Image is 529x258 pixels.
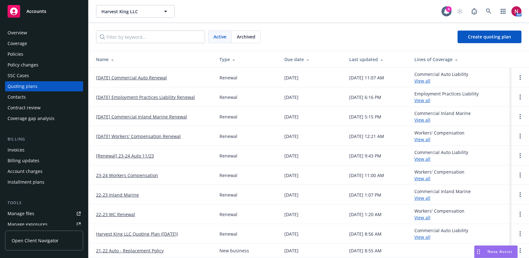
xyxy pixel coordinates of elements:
[5,71,83,81] a: SSC Cases
[101,8,156,15] span: Harvest King LLC
[5,3,83,20] a: Accounts
[5,103,83,113] a: Contract review
[284,172,299,179] div: [DATE]
[8,92,26,102] div: Contacts
[96,172,158,179] a: 23-24 Workers Compensation
[96,56,209,63] div: Name
[5,166,83,176] a: Account charges
[96,113,187,120] a: [DATE] Commercial Inland Marine Renewal
[497,5,509,18] a: Switch app
[414,175,430,181] a: View all
[5,92,83,102] a: Contacts
[414,136,430,142] a: View all
[349,133,384,140] div: [DATE] 12:21 AM
[349,152,381,159] div: [DATE] 9:43 PM
[414,71,468,84] div: Commercial Auto Liability
[96,94,195,100] a: [DATE] Employment Practices Liability Renewal
[284,94,299,100] div: [DATE]
[96,211,135,218] a: 22-23 WC Renewal
[96,74,167,81] a: [DATE] Commercial Auto Renewal
[414,156,430,162] a: View all
[414,56,506,63] div: Lines of Coverage
[475,246,482,258] div: Drag to move
[8,113,54,123] div: Coverage gap analysis
[453,5,466,18] a: Start snowing
[414,117,430,123] a: View all
[284,133,299,140] div: [DATE]
[487,249,512,254] span: Nova Assist
[284,211,299,218] div: [DATE]
[458,31,521,43] a: Create quoting plan
[284,247,299,254] div: [DATE]
[516,171,524,179] a: Open options
[414,169,464,182] div: Workers' Compensation
[284,113,299,120] div: [DATE]
[516,93,524,101] a: Open options
[349,192,381,198] div: [DATE] 1:07 PM
[26,9,46,14] span: Accounts
[219,94,237,100] div: Renewal
[349,172,384,179] div: [DATE] 11:00 AM
[349,247,382,254] div: [DATE] 8:55 AM
[8,38,27,49] div: Coverage
[213,33,226,40] span: Active
[12,237,59,244] span: Open Client Navigator
[219,231,237,237] div: Renewal
[5,136,83,142] div: Billing
[516,74,524,81] a: Open options
[8,103,41,113] div: Contract review
[349,56,404,63] div: Last updated
[8,81,37,91] div: Quoting plans
[219,133,237,140] div: Renewal
[5,177,83,187] a: Installment plans
[8,156,39,166] div: Billing updates
[5,113,83,123] a: Coverage gap analysis
[414,110,471,123] div: Commercial Inland Marine
[5,145,83,155] a: Invoices
[414,208,464,221] div: Workers' Compensation
[516,113,524,120] a: Open options
[414,215,430,221] a: View all
[8,60,38,70] div: Policy changes
[414,234,430,240] a: View all
[349,74,384,81] div: [DATE] 11:07 AM
[96,5,175,18] button: Harvest King LLC
[5,200,83,206] div: Tools
[96,192,139,198] a: 22-23 Inland Marine
[96,31,205,43] input: Filter by keyword...
[414,90,479,104] div: Employment Practices Liability
[5,60,83,70] a: Policy changes
[96,152,154,159] a: [Renewal] 23-24 Auto 11/23
[8,209,34,219] div: Manage files
[5,156,83,166] a: Billing updates
[511,6,521,16] img: photo
[414,149,468,162] div: Commercial Auto Liability
[219,247,249,254] div: New business
[96,247,164,254] a: 21-22 Auto - Replacement Policy
[446,6,452,12] div: 4
[219,74,237,81] div: Renewal
[96,133,181,140] a: [DATE] Workers' Compensation Renewal
[516,247,524,254] a: Open options
[284,56,339,63] div: Due date
[219,113,237,120] div: Renewal
[349,211,382,218] div: [DATE] 1:20 AM
[5,49,83,59] a: Policies
[468,5,481,18] a: Report a Bug
[482,5,495,18] a: Search
[8,177,44,187] div: Installment plans
[414,129,464,143] div: Workers' Compensation
[219,152,237,159] div: Renewal
[516,152,524,159] a: Open options
[8,71,29,81] div: SSC Cases
[8,166,43,176] div: Account charges
[5,219,83,229] span: Manage exposures
[96,231,178,237] a: Harvest King LLC Quoting Plan ([DATE])
[414,188,471,201] div: Commercial Inland Marine
[414,78,430,84] a: View all
[219,192,237,198] div: Renewal
[5,28,83,38] a: Overview
[219,56,274,63] div: Type
[516,230,524,238] a: Open options
[8,49,23,59] div: Policies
